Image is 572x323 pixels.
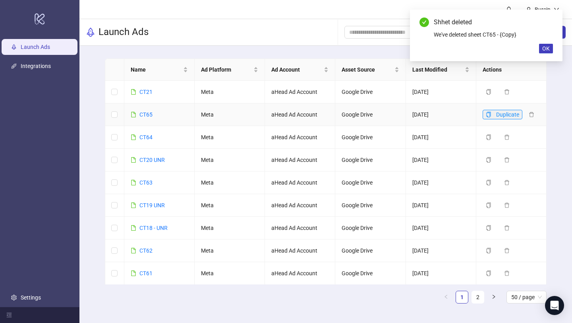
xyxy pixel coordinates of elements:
[265,171,335,194] td: aHead Ad Account
[483,110,522,119] button: Duplicate
[487,291,500,304] li: Next Page
[335,262,406,285] td: Google Drive
[486,89,491,95] span: copy
[335,217,406,239] td: Google Drive
[131,225,136,231] span: file
[456,291,468,303] a: 1
[335,59,406,81] th: Asset Source
[444,294,448,299] span: left
[486,248,491,253] span: copy
[195,194,265,217] td: Meta
[195,171,265,194] td: Meta
[511,291,542,303] span: 50 / page
[265,262,335,285] td: aHead Ad Account
[486,202,491,208] span: copy
[419,18,429,27] span: check-circle
[342,65,392,74] span: Asset Source
[406,239,476,262] td: [DATE]
[139,202,165,208] a: CT19 UNR
[440,291,452,304] button: left
[21,44,50,50] a: Launch Ads
[271,65,322,74] span: Ad Account
[554,7,559,12] span: down
[406,103,476,126] td: [DATE]
[335,239,406,262] td: Google Drive
[195,126,265,149] td: Meta
[486,270,491,276] span: copy
[335,103,406,126] td: Google Drive
[139,225,168,231] a: CT18 - UNR
[131,180,136,185] span: file
[539,44,553,53] button: OK
[265,239,335,262] td: aHead Ad Account
[529,112,534,117] span: delete
[486,134,491,140] span: copy
[434,30,553,39] div: We've deleted sheet CT65 - {Copy}
[504,270,510,276] span: delete
[131,202,136,208] span: file
[335,126,406,149] td: Google Drive
[131,270,136,276] span: file
[131,112,136,117] span: file
[195,59,265,81] th: Ad Platform
[504,248,510,253] span: delete
[406,217,476,239] td: [DATE]
[504,180,510,185] span: delete
[434,18,553,27] div: Shhet deleted
[131,65,182,74] span: Name
[99,26,149,39] h3: Launch Ads
[504,202,510,208] span: delete
[201,65,252,74] span: Ad Platform
[504,134,510,140] span: delete
[542,45,550,52] span: OK
[124,59,195,81] th: Name
[486,112,491,117] span: copy
[139,111,153,118] a: CT65
[86,27,95,37] span: rocket
[335,149,406,171] td: Google Drive
[472,291,484,304] li: 2
[195,217,265,239] td: Meta
[496,111,519,118] span: Duplicate
[139,179,153,186] a: CT63
[406,194,476,217] td: [DATE]
[335,194,406,217] td: Google Drive
[531,5,554,14] div: Burcin
[131,157,136,163] span: file
[265,126,335,149] td: aHead Ad Account
[265,149,335,171] td: aHead Ad Account
[406,262,476,285] td: [DATE]
[406,81,476,103] td: [DATE]
[265,59,335,81] th: Ad Account
[195,262,265,285] td: Meta
[139,89,153,95] a: CT21
[476,59,547,81] th: Actions
[406,59,476,81] th: Last Modified
[335,81,406,103] td: Google Drive
[265,103,335,126] td: aHead Ad Account
[265,81,335,103] td: aHead Ad Account
[139,270,153,276] a: CT61
[131,134,136,140] span: file
[491,294,496,299] span: right
[195,103,265,126] td: Meta
[6,312,12,318] span: menu-fold
[506,6,512,12] span: bell
[486,225,491,231] span: copy
[440,291,452,304] li: Previous Page
[21,294,41,301] a: Settings
[504,225,510,231] span: delete
[504,89,510,95] span: delete
[486,157,491,163] span: copy
[506,291,547,304] div: Page Size
[265,194,335,217] td: aHead Ad Account
[504,157,510,163] span: delete
[487,291,500,304] button: right
[486,180,491,185] span: copy
[265,217,335,239] td: aHead Ad Account
[412,65,463,74] span: Last Modified
[472,291,484,303] a: 2
[139,157,165,163] a: CT20 UNR
[195,81,265,103] td: Meta
[406,126,476,149] td: [DATE]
